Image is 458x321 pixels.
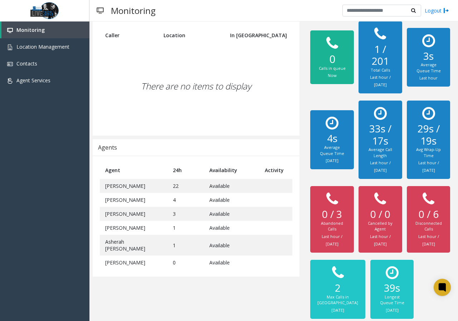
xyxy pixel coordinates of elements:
[7,61,13,67] img: 'icon'
[167,235,204,256] td: 1
[167,256,204,269] td: 0
[100,26,158,44] th: Caller
[1,21,89,38] a: Monitoring
[224,26,293,44] th: In [GEOGRAPHIC_DATA]
[158,26,224,44] th: Location
[317,53,346,65] h2: 0
[317,220,346,232] div: Abandoned Calls
[204,193,259,207] td: Available
[366,67,395,73] div: Total Calls
[331,307,344,313] small: [DATE]
[7,28,13,33] img: 'icon'
[100,179,167,193] td: [PERSON_NAME]
[414,62,443,74] div: Average Queue Time
[7,44,13,50] img: 'icon'
[167,179,204,193] td: 22
[167,207,204,221] td: 3
[366,123,395,147] h2: 33s / 17s
[98,143,117,152] div: Agents
[204,235,259,256] td: Available
[100,221,167,235] td: [PERSON_NAME]
[204,179,259,193] td: Available
[16,77,50,84] span: Agent Services
[100,235,167,256] td: Asherah [PERSON_NAME]
[259,161,292,179] th: Activity
[100,207,167,221] td: [PERSON_NAME]
[377,282,406,294] h2: 39s
[366,43,395,67] h2: 1 / 201
[419,75,438,81] small: Last hour
[370,234,391,247] small: Last hour / [DATE]
[317,208,346,220] h2: 0 / 3
[386,307,399,313] small: [DATE]
[107,2,159,19] h3: Monitoring
[414,50,443,62] h2: 3s
[414,147,443,159] div: Avg Wrap-Up Time
[317,282,358,294] h2: 2
[100,161,167,179] th: Agent
[167,221,204,235] td: 1
[317,65,346,72] div: Calls in queue
[204,221,259,235] td: Available
[425,7,449,14] a: Logout
[370,160,391,173] small: Last hour / [DATE]
[317,145,346,156] div: Average Queue Time
[366,147,395,159] div: Average Call Length
[97,2,104,19] img: pageIcon
[366,220,395,232] div: Cancelled by Agent
[167,161,204,179] th: 24h
[317,294,358,306] div: Max Calls in [GEOGRAPHIC_DATA]
[100,193,167,207] td: [PERSON_NAME]
[16,26,45,33] span: Monitoring
[328,73,337,78] small: Now
[414,123,443,147] h2: 29s / 19s
[414,208,443,220] h2: 0 / 6
[16,43,69,50] span: Location Management
[7,78,13,84] img: 'icon'
[322,234,342,247] small: Last hour / [DATE]
[414,220,443,232] div: Disconnected Calls
[204,207,259,221] td: Available
[100,44,292,128] div: There are no items to display
[16,60,37,67] span: Contacts
[204,161,259,179] th: Availability
[326,158,338,163] small: [DATE]
[370,74,391,87] small: Last hour / [DATE]
[366,208,395,220] h2: 0 / 0
[418,160,439,173] small: Last hour / [DATE]
[418,234,439,247] small: Last hour / [DATE]
[204,256,259,269] td: Available
[167,193,204,207] td: 4
[317,132,346,145] h2: 4s
[377,294,406,306] div: Longest Queue Time
[443,7,449,14] img: logout
[100,256,167,269] td: [PERSON_NAME]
